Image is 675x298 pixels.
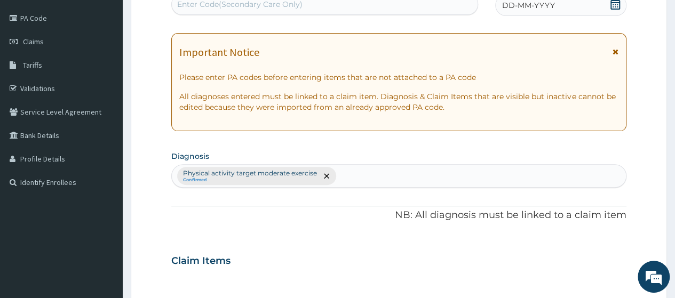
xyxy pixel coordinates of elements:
[23,37,44,46] span: Claims
[171,208,626,222] p: NB: All diagnosis must be linked to a claim item
[171,255,231,267] h3: Claim Items
[5,191,203,228] textarea: Type your message and hit 'Enter'
[179,46,259,58] h1: Important Notice
[171,151,209,162] label: Diagnosis
[23,60,42,70] span: Tariffs
[62,84,147,192] span: We're online!
[179,91,618,112] p: All diagnoses entered must be linked to a claim item. Diagnosis & Claim Items that are visible bu...
[175,5,201,31] div: Minimize live chat window
[55,60,179,74] div: Chat with us now
[179,72,618,83] p: Please enter PA codes before entering items that are not attached to a PA code
[20,53,43,80] img: d_794563401_company_1708531726252_794563401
